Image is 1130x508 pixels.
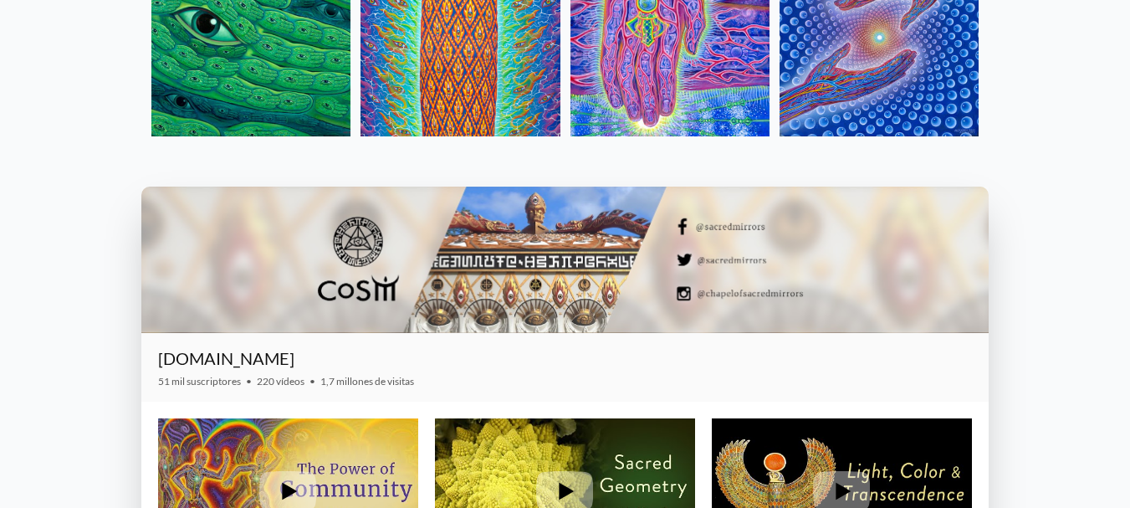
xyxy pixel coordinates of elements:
[309,375,315,387] font: •
[246,375,252,387] font: •
[872,355,972,375] iframe: Suscríbete a CoSM.TV en YouTube
[257,375,304,387] font: 220 vídeos
[158,348,294,368] a: [DOMAIN_NAME]
[158,375,241,387] font: 51 mil suscriptores
[320,375,414,387] font: 1,7 millones de visitas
